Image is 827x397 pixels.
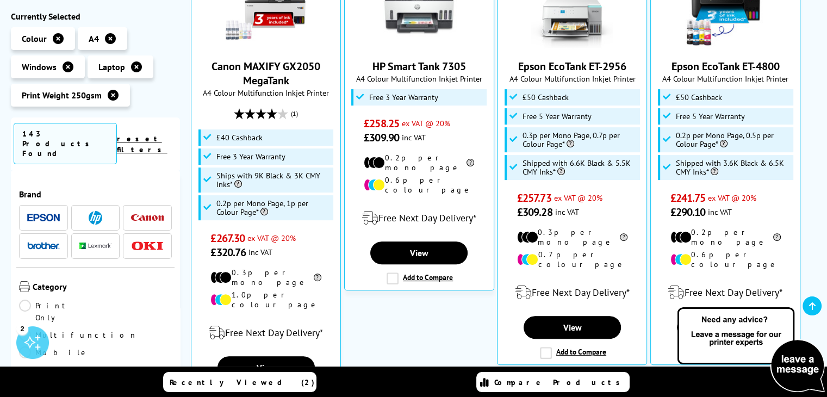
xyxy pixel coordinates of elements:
span: Free 3 Year Warranty [369,93,438,102]
img: OKI [131,241,164,251]
span: 0.2p per Mono Page, 1p per Colour Page* [216,199,331,216]
a: Epson EcoTank ET-2956 [531,40,613,51]
span: 0.3p per Mono Page, 0.7p per Colour Page* [523,131,637,148]
span: inc VAT [402,132,426,142]
a: HP Smart Tank 7305 [378,40,460,51]
span: £267.30 [210,231,245,245]
div: Currently Selected [11,11,180,22]
a: Canon [131,211,164,225]
span: inc VAT [248,247,272,257]
span: £309.90 [364,131,399,145]
span: £290.10 [670,205,706,219]
a: Epson [27,211,60,225]
span: inc VAT [555,207,579,217]
div: modal_delivery [656,277,794,308]
span: A4 Colour Multifunction Inkjet Printer [350,73,488,84]
a: Print Only [19,300,96,324]
div: 2 [16,322,28,334]
img: Category [19,281,30,292]
span: Brand [19,189,172,200]
img: Open Live Chat window [675,306,827,395]
a: Epson EcoTank ET-2956 [518,59,626,73]
span: £40 Cashback [216,133,263,142]
a: HP [79,211,112,225]
span: £241.75 [670,191,706,205]
a: Epson EcoTank ET-4800 [671,59,780,73]
div: modal_delivery [503,277,641,308]
span: £257.73 [517,191,551,205]
div: modal_delivery [197,318,335,348]
span: 143 Products Found [14,123,117,164]
span: A4 [89,33,99,44]
a: reset filters [117,134,167,154]
span: A4 Colour Multifunction Inkjet Printer [503,73,641,84]
span: Ships with 9K Black & 3K CMY Inks* [216,171,331,189]
span: £50 Cashback [523,93,569,102]
a: Multifunction [19,329,138,341]
span: Laptop [98,61,125,72]
span: £258.25 [364,116,399,131]
li: 0.2p per mono page [364,153,474,172]
span: Recently Viewed (2) [170,377,315,387]
span: £309.28 [517,205,552,219]
a: Compare Products [476,372,630,392]
label: Add to Compare [387,272,453,284]
a: View [370,241,468,264]
img: HP [89,211,102,225]
span: Colour [22,33,47,44]
li: 0.3p per mono page [210,268,321,287]
li: 0.2p per mono page [670,227,781,247]
a: View [524,316,621,339]
span: inc VAT [708,207,732,217]
span: ex VAT @ 20% [708,193,756,203]
li: 0.7p per colour page [517,250,627,269]
img: Epson [27,214,60,222]
span: Shipped with 3.6K Black & 6.5K CMY Inks* [676,159,791,176]
a: OKI [131,239,164,253]
span: £50 Cashback [676,93,722,102]
a: Brother [27,239,60,253]
span: ex VAT @ 20% [554,193,602,203]
li: 0.6p per colour page [364,175,474,195]
a: Epson EcoTank ET-4800 [685,40,766,51]
a: Canon MAXIFY GX2050 MegaTank [212,59,320,88]
span: 0.2p per Mono Page, 0.5p per Colour Page* [676,131,791,148]
span: Print Weight 250gsm [22,90,102,101]
img: Canon [131,214,164,221]
img: Brother [27,242,60,250]
span: ex VAT @ 20% [247,233,296,243]
span: A4 Colour Multifunction Inkjet Printer [197,88,335,98]
span: Free 3 Year Warranty [216,152,285,161]
span: Shipped with 6.6K Black & 5.5K CMY Inks* [523,159,637,176]
li: 0.6p per colour page [670,250,781,269]
span: £320.76 [210,245,246,259]
a: Lexmark [79,239,112,253]
a: Mobile [19,346,96,358]
a: Canon MAXIFY GX2050 MegaTank [225,40,307,51]
a: View [217,356,315,379]
span: (1) [291,103,298,124]
div: modal_delivery [350,203,488,233]
span: ex VAT @ 20% [402,118,450,128]
li: 0.3p per mono page [517,227,627,247]
span: Category [33,281,172,294]
span: Windows [22,61,57,72]
span: Free 5 Year Warranty [523,112,592,121]
a: Recently Viewed (2) [163,372,316,392]
span: A4 Colour Multifunction Inkjet Printer [656,73,794,84]
span: Compare Products [494,377,626,387]
li: 1.0p per colour page [210,290,321,309]
span: Free 5 Year Warranty [676,112,745,121]
img: Lexmark [79,243,112,250]
label: Add to Compare [540,347,606,359]
a: HP Smart Tank 7305 [372,59,466,73]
